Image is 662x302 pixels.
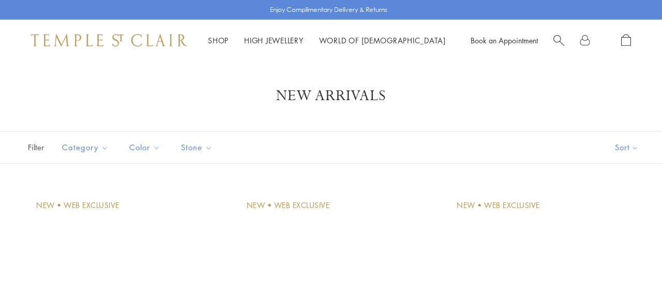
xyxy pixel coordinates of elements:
[176,141,220,154] span: Stone
[31,34,187,46] img: Temple St. Clair
[592,132,662,163] button: Show sort by
[471,35,538,45] a: Book an Appointment
[457,200,540,211] div: New • Web Exclusive
[41,87,621,105] h1: New Arrivals
[54,136,116,159] button: Category
[553,34,564,47] a: Search
[124,141,168,154] span: Color
[319,35,446,45] a: World of [DEMOGRAPHIC_DATA]World of [DEMOGRAPHIC_DATA]
[122,136,168,159] button: Color
[57,141,116,154] span: Category
[36,200,119,211] div: New • Web Exclusive
[244,35,304,45] a: High JewelleryHigh Jewellery
[173,136,220,159] button: Stone
[621,34,631,47] a: Open Shopping Bag
[247,200,330,211] div: New • Web Exclusive
[270,5,387,15] p: Enjoy Complimentary Delivery & Returns
[208,35,229,45] a: ShopShop
[208,34,446,47] nav: Main navigation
